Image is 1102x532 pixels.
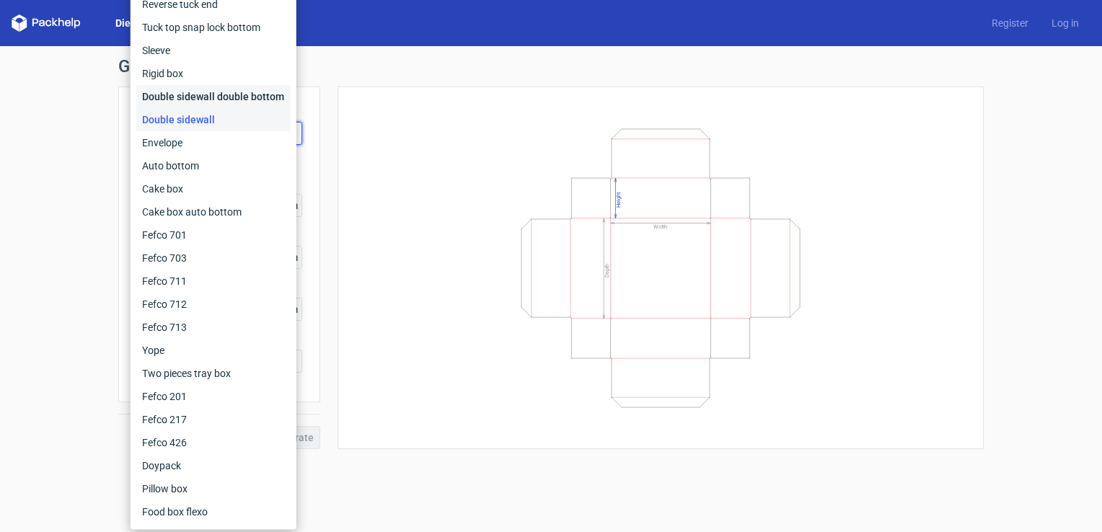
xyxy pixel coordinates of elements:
div: Sleeve [136,39,291,62]
text: Depth [604,263,610,277]
div: Yope [136,339,291,362]
div: Cake box auto bottom [136,200,291,223]
h1: Generate new dieline [118,58,984,75]
text: Height [615,192,622,208]
div: Two pieces tray box [136,362,291,385]
div: Auto bottom [136,154,291,177]
div: Rigid box [136,62,291,85]
div: Fefco 426 [136,431,291,454]
div: Fefco 201 [136,385,291,408]
div: Fefco 701 [136,223,291,247]
a: Log in [1040,16,1090,30]
div: Fefco 703 [136,247,291,270]
div: Double sidewall [136,108,291,131]
a: Dielines [104,16,164,30]
text: Width [653,223,667,230]
div: Doypack [136,454,291,477]
div: Fefco 712 [136,293,291,316]
div: Pillow box [136,477,291,500]
div: Fefco 217 [136,408,291,431]
div: Envelope [136,131,291,154]
div: Cake box [136,177,291,200]
div: Fefco 713 [136,316,291,339]
div: Fefco 711 [136,270,291,293]
div: Double sidewall double bottom [136,85,291,108]
div: Tuck top snap lock bottom [136,16,291,39]
a: Register [980,16,1040,30]
div: Food box flexo [136,500,291,523]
